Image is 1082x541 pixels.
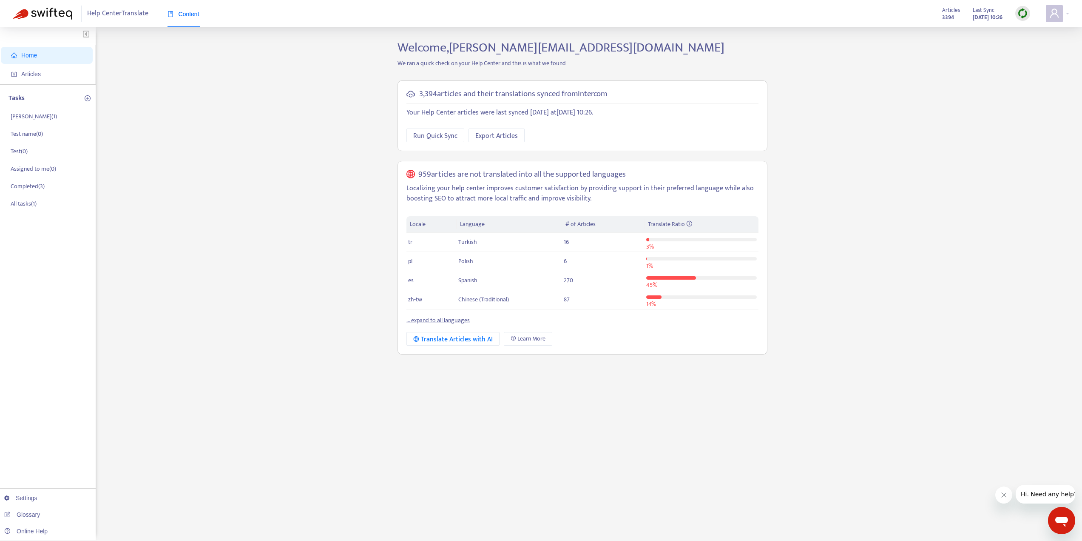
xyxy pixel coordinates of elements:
[1017,8,1028,19] img: sync.dc5367851b00ba804db3.png
[406,315,470,325] a: ... expand to all languages
[168,11,199,17] span: Content
[504,332,552,346] a: Learn More
[564,275,573,285] span: 270
[458,295,509,304] span: Chinese (Traditional)
[408,256,412,266] span: pl
[406,332,500,346] button: Translate Articles with AI
[4,495,37,501] a: Settings
[942,6,960,15] span: Articles
[1016,485,1075,504] iframe: Message from company
[413,334,493,345] div: Translate Articles with AI
[11,112,57,121] p: [PERSON_NAME] ( 1 )
[419,89,607,99] h5: 3,394 articles and their translations synced from Intercom
[406,183,758,204] p: Localizing your help center improves customer satisfaction by providing support in their preferre...
[564,237,569,247] span: 16
[413,131,457,141] span: Run Quick Sync
[11,71,17,77] span: account-book
[458,256,473,266] span: Polish
[21,52,37,59] span: Home
[21,71,41,77] span: Articles
[458,275,477,285] span: Spanish
[458,237,477,247] span: Turkish
[517,334,545,343] span: Learn More
[9,93,25,103] p: Tasks
[995,487,1012,504] iframe: Close message
[648,220,755,229] div: Translate Ratio
[1048,507,1075,534] iframe: Button to launch messaging window
[1049,8,1059,18] span: user
[406,108,758,118] p: Your Help Center articles were last synced [DATE] at [DATE] 10:26 .
[11,182,45,191] p: Completed ( 3 )
[4,511,40,518] a: Glossary
[11,199,37,208] p: All tasks ( 1 )
[391,59,774,68] p: We ran a quick check on your Help Center and this is what we found
[13,8,72,20] img: Swifteq
[646,261,653,271] span: 1 %
[408,237,412,247] span: tr
[5,6,61,13] span: Hi. Need any help?
[85,95,91,101] span: plus-circle
[418,170,626,180] h5: 959 articles are not translated into all the supported languages
[168,11,173,17] span: book
[11,164,56,173] p: Assigned to me ( 0 )
[11,52,17,58] span: home
[457,216,562,233] th: Language
[406,170,415,180] span: global
[406,216,457,233] th: Locale
[406,129,464,142] button: Run Quick Sync
[646,299,656,309] span: 14 %
[973,6,994,15] span: Last Sync
[564,295,570,304] span: 87
[11,147,28,156] p: Test ( 0 )
[475,131,518,141] span: Export Articles
[469,129,525,142] button: Export Articles
[646,242,654,252] span: 3 %
[87,6,148,22] span: Help Center Translate
[942,13,954,22] strong: 3394
[564,256,567,266] span: 6
[973,13,1002,22] strong: [DATE] 10:26
[646,280,657,290] span: 45 %
[4,528,48,535] a: Online Help
[408,295,422,304] span: zh-tw
[11,129,43,138] p: Test name ( 0 )
[406,90,415,98] span: cloud-sync
[562,216,644,233] th: # of Articles
[398,37,724,58] span: Welcome, [PERSON_NAME][EMAIL_ADDRESS][DOMAIN_NAME]
[408,275,414,285] span: es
